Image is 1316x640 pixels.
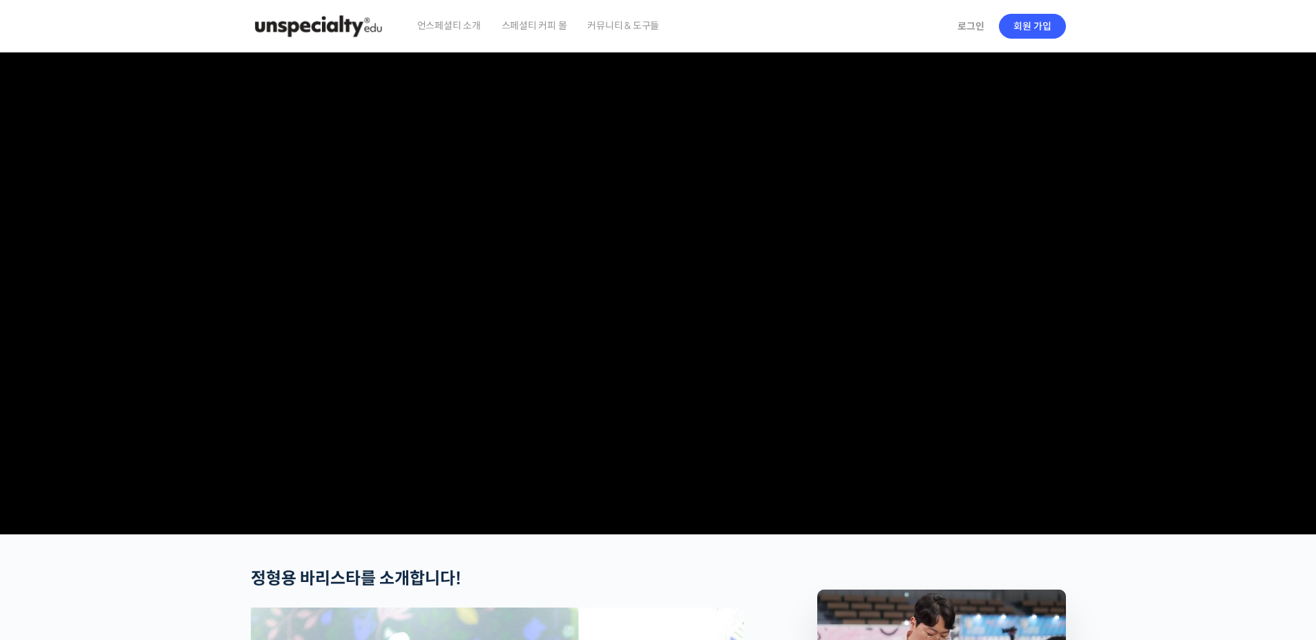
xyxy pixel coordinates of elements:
a: 로그인 [949,10,993,42]
strong: 정형용 바리스타를 소개합니다! [251,568,461,589]
a: 회원 가입 [999,14,1066,39]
